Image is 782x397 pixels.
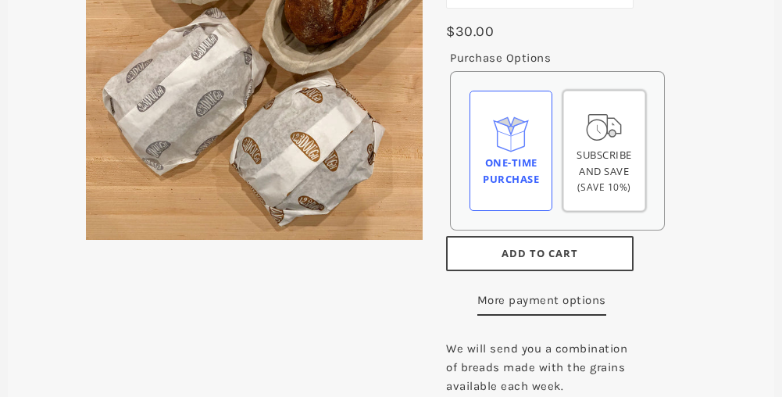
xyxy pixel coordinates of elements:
[477,291,606,316] a: More payment options
[446,20,494,43] div: $30.00
[446,236,634,271] button: Add to Cart
[577,181,631,194] span: (Save 10%)
[446,339,634,395] p: We will send you a combination of breads made with the grains available each week.
[577,148,632,178] span: Subscribe and save
[483,155,539,188] div: One-time Purchase
[450,48,551,67] legend: Purchase Options
[502,246,578,260] span: Add to Cart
